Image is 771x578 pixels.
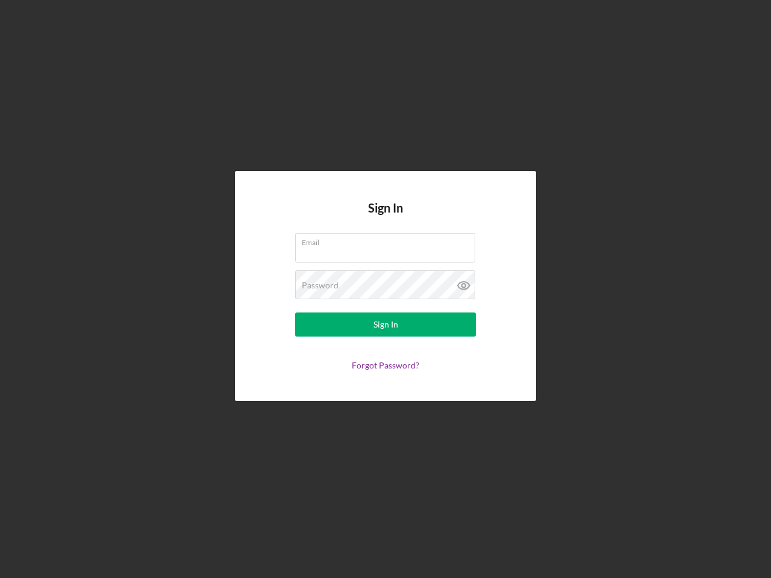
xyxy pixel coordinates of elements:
a: Forgot Password? [352,360,419,370]
label: Email [302,234,475,247]
h4: Sign In [368,201,403,233]
label: Password [302,281,339,290]
div: Sign In [373,312,398,337]
button: Sign In [295,312,476,337]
